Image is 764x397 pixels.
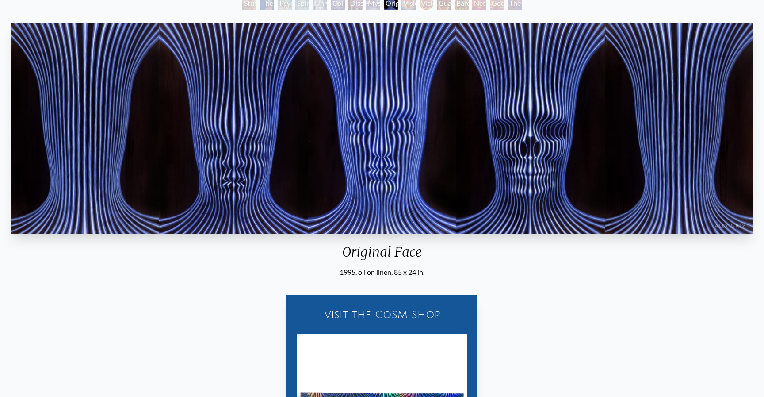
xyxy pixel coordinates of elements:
img: Original-Face-1995-Alex-Grey-Pentaptych-watermarked.jpg [11,23,753,234]
a: Visit the CoSM Shop [292,301,472,329]
div: 1995, oil on linen, 85 x 24 in. [7,267,757,278]
div: Original Face [7,244,757,267]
